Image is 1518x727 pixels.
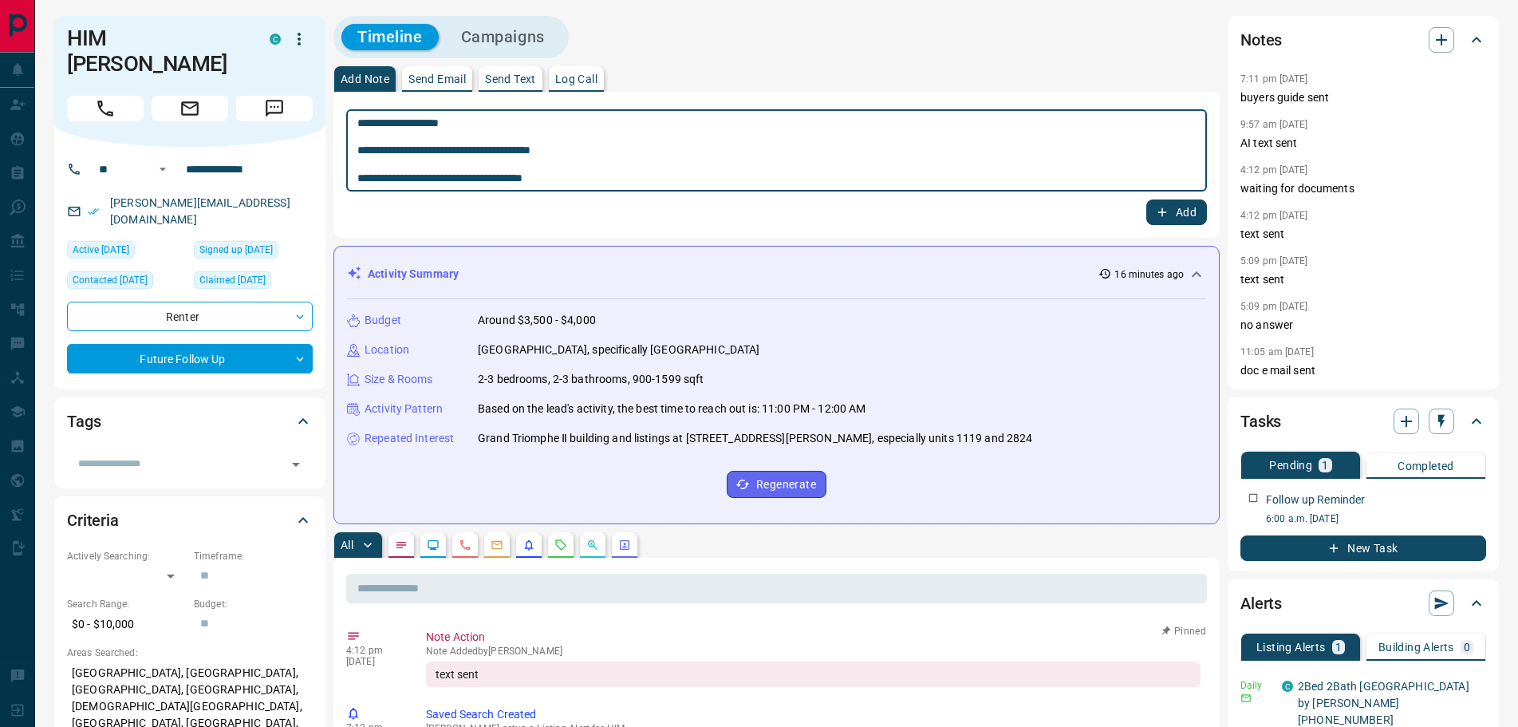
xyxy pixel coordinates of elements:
button: Add [1146,200,1207,225]
p: Follow up Reminder [1266,492,1365,508]
svg: Email [1240,693,1252,704]
p: Note Added by [PERSON_NAME] [426,646,1201,657]
p: All [341,539,353,551]
p: Search Range: [67,597,186,611]
p: Location [365,342,409,358]
span: Active [DATE] [73,242,129,258]
div: Tue Aug 12 2025 [67,271,186,294]
p: 4:12 pm [346,645,402,656]
p: Listing Alerts [1256,642,1326,653]
a: 2Bed 2Bath [GEOGRAPHIC_DATA] by [PERSON_NAME] [PHONE_NUMBER] [1298,680,1469,726]
p: buyers guide sent [1240,89,1486,106]
p: AI text sent [1240,135,1486,152]
div: Renter [67,302,313,331]
p: Budget [365,312,401,329]
p: doc e mail sent [1240,362,1486,379]
p: 5:09 pm [DATE] [1240,301,1308,312]
span: Message [236,96,313,121]
div: text sent [426,662,1201,687]
button: Timeline [341,24,439,50]
h2: Tags [67,409,101,434]
h2: Alerts [1240,591,1282,616]
button: Campaigns [445,24,561,50]
p: waiting for documents [1240,180,1486,197]
p: Size & Rooms [365,371,433,388]
p: Areas Searched: [67,646,313,660]
p: Log Call [555,73,597,85]
span: Signed up [DATE] [199,242,273,258]
span: Contacted [DATE] [73,272,148,288]
p: 9:57 am [DATE] [1240,119,1308,130]
h1: HIM [PERSON_NAME] [67,26,246,77]
p: Repeated Interest [365,430,454,447]
svg: Notes [395,539,408,551]
p: 0 [1464,642,1470,653]
div: Future Follow Up [67,344,313,373]
p: text sent [1240,271,1486,288]
p: 5:09 pm [DATE] [1240,255,1308,267]
a: [PERSON_NAME][EMAIL_ADDRESS][DOMAIN_NAME] [110,196,290,226]
svg: Agent Actions [618,539,631,551]
svg: Calls [459,539,471,551]
svg: Email Verified [88,206,99,217]
p: Send Text [485,73,536,85]
div: Tasks [1240,402,1486,441]
div: Alerts [1240,584,1486,622]
p: Building Alerts [1378,642,1454,653]
p: Send Email [408,73,466,85]
span: Call [67,96,144,121]
svg: Emails [491,539,503,551]
p: Pending [1269,460,1312,471]
button: Regenerate [727,471,826,498]
div: Mon Jul 03 2023 [194,271,313,294]
p: 2-3 bedrooms, 2-3 bathrooms, 900-1599 sqft [478,371,704,388]
div: Sat Aug 16 2025 [67,241,186,263]
p: 4:12 pm [DATE] [1240,210,1308,221]
h2: Tasks [1240,409,1281,434]
p: 7:11 pm [DATE] [1240,73,1308,85]
p: Saved Search Created [426,706,1201,723]
button: Pinned [1161,624,1207,638]
svg: Opportunities [586,539,599,551]
svg: Lead Browsing Activity [427,539,440,551]
p: 16 minutes ago [1114,267,1184,282]
p: text sent [1240,226,1486,243]
p: Add Note [341,73,389,85]
h2: Criteria [67,508,119,533]
p: Actively Searching: [67,549,186,563]
div: condos.ca [1282,681,1293,692]
h2: Notes [1240,27,1282,53]
svg: Listing Alerts [522,539,535,551]
p: Grand Triomphe Ⅱ building and listings at [STREET_ADDRESS][PERSON_NAME], especially units 1119 an... [478,430,1033,447]
div: Tags [67,402,313,441]
p: 11:05 am [DATE] [1240,346,1314,358]
div: Criteria [67,501,313,539]
p: [GEOGRAPHIC_DATA], specifically [GEOGRAPHIC_DATA] [478,342,759,358]
p: 6:00 a.m. [DATE] [1266,512,1486,526]
p: 1 [1322,460,1328,471]
p: Based on the lead's activity, the best time to reach out is: 11:00 PM - 12:00 AM [478,401,866,417]
p: 4:12 pm [DATE] [1240,164,1308,176]
div: Wed Feb 01 2023 [194,241,313,263]
p: Daily [1240,678,1272,693]
p: Activity Pattern [365,401,443,417]
p: no answer [1240,317,1486,334]
button: New Task [1240,535,1486,561]
svg: Requests [554,539,567,551]
span: Email [152,96,228,121]
p: Budget: [194,597,313,611]
p: $0 - $10,000 [67,611,186,638]
p: Around $3,500 - $4,000 [478,312,596,329]
p: [DATE] [346,656,402,667]
button: Open [153,160,172,179]
p: Completed [1398,460,1454,472]
div: condos.ca [270,34,281,45]
button: Open [285,453,307,476]
p: 1 [1335,642,1342,653]
span: Claimed [DATE] [199,272,266,288]
div: Notes [1240,21,1486,59]
div: Activity Summary16 minutes ago [347,259,1206,289]
p: Note Action [426,629,1201,646]
p: Timeframe: [194,549,313,563]
p: Activity Summary [368,266,459,283]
